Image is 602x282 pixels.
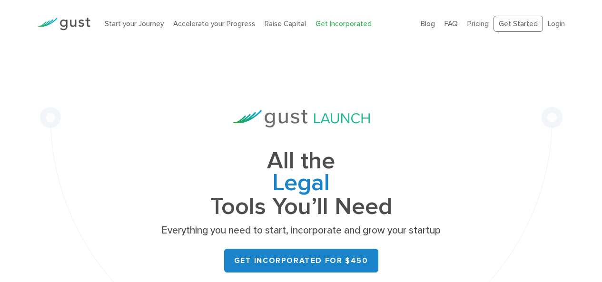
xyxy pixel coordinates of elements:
[316,19,372,28] a: Get Incorporated
[158,172,444,196] span: Legal
[265,19,306,28] a: Raise Capital
[158,224,444,237] p: Everything you need to start, incorporate and grow your startup
[467,19,489,28] a: Pricing
[224,249,378,272] a: Get Incorporated for $450
[548,19,565,28] a: Login
[105,19,164,28] a: Start your Journey
[37,18,90,30] img: Gust Logo
[233,110,370,127] img: Gust Launch Logo
[173,19,255,28] a: Accelerate your Progress
[444,19,458,28] a: FAQ
[493,16,543,32] a: Get Started
[158,150,444,217] h1: All the Tools You’ll Need
[421,19,435,28] a: Blog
